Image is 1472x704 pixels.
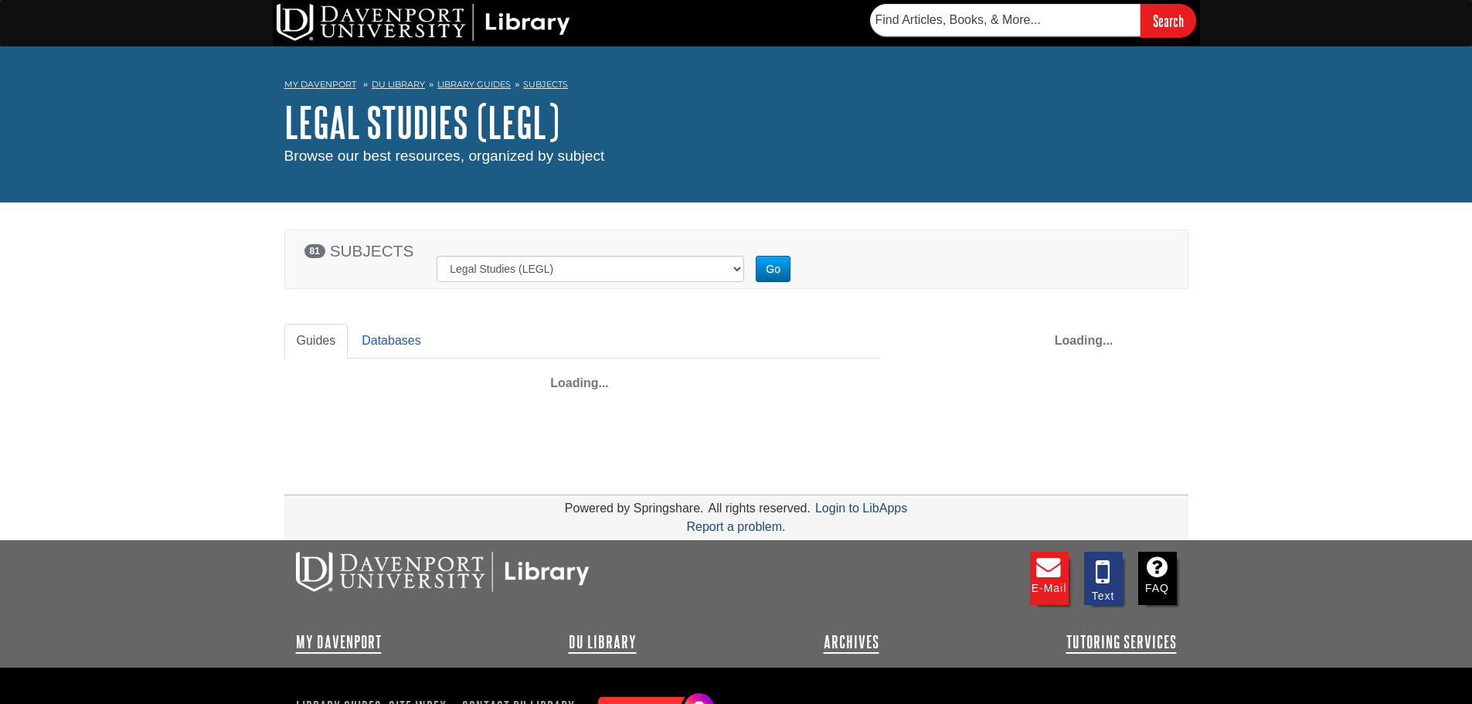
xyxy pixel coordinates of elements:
h1: Legal Studies (LEGL) [284,99,1188,145]
div: Loading... [980,324,1188,350]
a: Archives [824,633,879,651]
div: Loading... [284,366,875,393]
form: Searches DU Library's articles, books, and more [870,4,1196,37]
a: Library Guides [437,79,511,90]
a: E-mail [1030,552,1069,605]
div: All rights reserved. [705,502,813,515]
a: Text [1084,552,1123,605]
a: Login to LibApps [815,502,907,515]
a: Tutoring Services [1066,633,1177,651]
div: Browse our best resources, organized by subject [284,145,1188,168]
span: 81 [304,244,325,258]
input: Search [1141,4,1196,37]
a: Databases [349,324,433,359]
nav: breadcrumb [284,74,1188,99]
a: My Davenport [284,78,356,91]
section: Subject Search Bar [284,210,1188,304]
a: FAQ [1138,552,1177,605]
a: My Davenport [296,633,382,651]
a: DU Library [569,633,637,651]
a: Guides [284,324,348,359]
span: SUBJECTS [330,242,414,260]
div: Powered by Springshare. [563,502,706,515]
a: Report a problem. [686,520,785,533]
section: Content by Subject [284,304,1188,400]
img: DU Library [277,4,570,41]
button: Go [756,256,790,282]
img: DU Libraries [296,552,590,592]
a: Subjects [523,79,568,90]
a: DU Library [372,79,425,90]
input: Find Articles, Books, & More... [870,4,1141,36]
